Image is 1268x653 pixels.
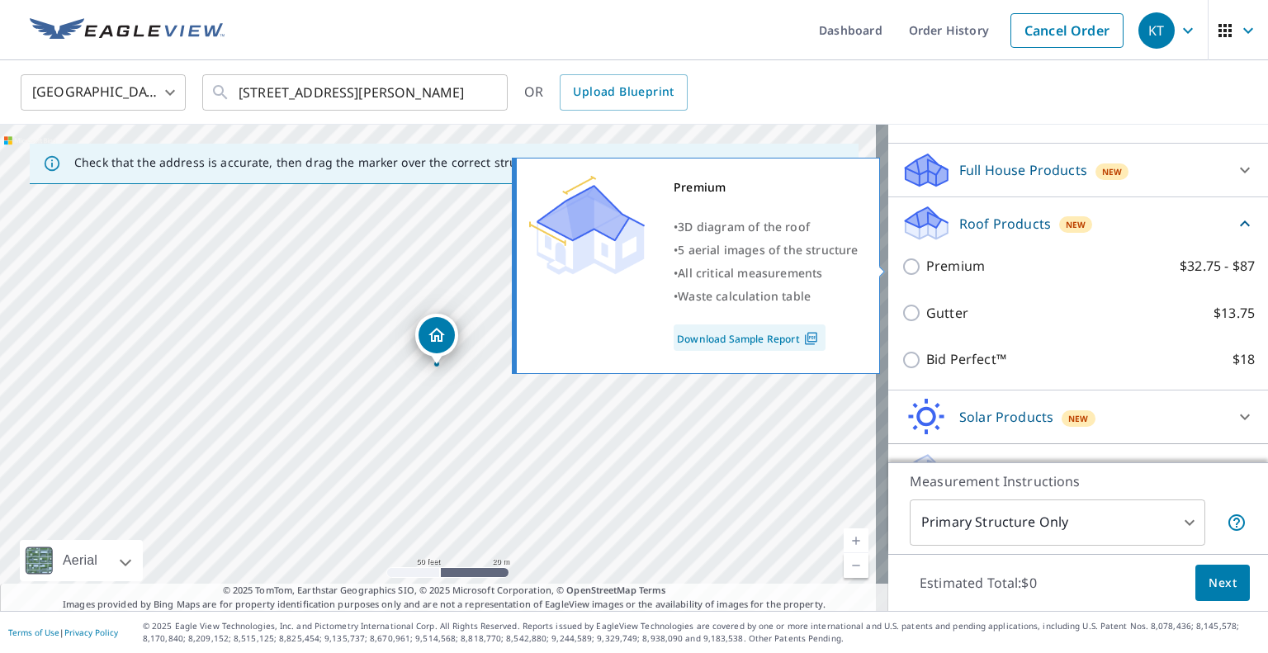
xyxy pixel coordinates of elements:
[30,18,225,43] img: EV Logo
[1233,349,1255,370] p: $18
[844,528,868,553] a: Current Level 19, Zoom In
[1227,513,1247,532] span: Your report will include only the primary structure on the property. For example, a detached gara...
[529,176,645,275] img: Premium
[64,627,118,638] a: Privacy Policy
[674,285,859,308] div: •
[1195,565,1250,602] button: Next
[143,620,1260,645] p: © 2025 Eagle View Technologies, Inc. and Pictometry International Corp. All Rights Reserved. Repo...
[674,215,859,239] div: •
[1180,256,1255,277] p: $32.75 - $87
[901,204,1255,243] div: Roof ProductsNew
[8,627,118,637] p: |
[1010,13,1124,48] a: Cancel Order
[8,627,59,638] a: Terms of Use
[674,262,859,285] div: •
[678,242,858,258] span: 5 aerial images of the structure
[800,331,822,346] img: Pdf Icon
[959,214,1051,234] p: Roof Products
[910,471,1247,491] p: Measurement Instructions
[906,565,1050,601] p: Estimated Total: $0
[674,324,826,351] a: Download Sample Report
[74,155,550,170] p: Check that the address is accurate, then drag the marker over the correct structure.
[573,82,674,102] span: Upload Blueprint
[674,239,859,262] div: •
[901,397,1255,437] div: Solar ProductsNew
[239,69,474,116] input: Search by address or latitude-longitude
[524,74,688,111] div: OR
[959,407,1053,427] p: Solar Products
[58,540,102,581] div: Aerial
[674,176,859,199] div: Premium
[959,160,1087,180] p: Full House Products
[678,219,810,234] span: 3D diagram of the roof
[415,314,458,365] div: Dropped pin, building 1, Residential property, 105 Creek Glen Cv La Vergne, TN 37086
[1068,412,1089,425] span: New
[901,150,1255,190] div: Full House ProductsNew
[639,584,666,596] a: Terms
[566,584,636,596] a: OpenStreetMap
[1066,218,1086,231] span: New
[1138,12,1175,49] div: KT
[901,451,1255,490] div: Walls ProductsNew
[926,349,1006,370] p: Bid Perfect™
[910,499,1205,546] div: Primary Structure Only
[926,256,985,277] p: Premium
[20,540,143,581] div: Aerial
[1209,573,1237,594] span: Next
[844,553,868,578] a: Current Level 19, Zoom Out
[926,303,968,324] p: Gutter
[223,584,666,598] span: © 2025 TomTom, Earthstar Geographics SIO, © 2025 Microsoft Corporation, ©
[1102,165,1123,178] span: New
[678,265,822,281] span: All critical measurements
[959,461,1054,480] p: Walls Products
[1214,303,1255,324] p: $13.75
[678,288,811,304] span: Waste calculation table
[560,74,687,111] a: Upload Blueprint
[21,69,186,116] div: [GEOGRAPHIC_DATA]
